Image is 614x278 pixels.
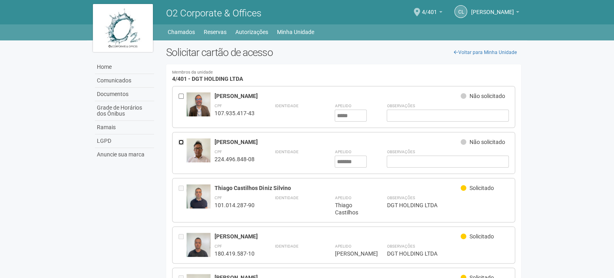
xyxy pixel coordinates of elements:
strong: Identidade [275,150,298,154]
a: Comunicados [95,74,154,88]
strong: CPF [215,104,222,108]
div: 107.935.417-43 [215,110,255,117]
strong: Apelido [335,244,351,248]
a: Grade de Horários dos Ônibus [95,101,154,121]
a: Reservas [204,26,227,38]
div: Thiago Castilhos [335,202,367,216]
a: [PERSON_NAME] [471,10,519,16]
a: LGPD [95,134,154,148]
div: Entre em contato com a Aministração para solicitar o cancelamento ou 2a via [179,184,187,216]
strong: Apelido [335,196,351,200]
a: Home [95,60,154,74]
img: user.jpg [187,233,211,265]
strong: CPF [215,244,222,248]
a: Anuncie sua marca [95,148,154,161]
img: logo.jpg [93,4,153,52]
span: Solicitado [470,233,494,240]
a: CL [454,5,467,18]
div: [PERSON_NAME] [215,138,461,146]
strong: Apelido [335,104,351,108]
div: 224.496.848-08 [215,156,255,163]
strong: Observações [387,244,415,248]
div: [PERSON_NAME] [215,92,461,100]
strong: Observações [387,150,415,154]
img: user.jpg [187,138,211,170]
div: [PERSON_NAME] [335,250,367,257]
small: Membros da unidade [172,70,515,75]
strong: Observações [387,196,415,200]
span: Não solicitado [470,139,505,145]
a: Ramais [95,121,154,134]
span: 4/401 [422,1,437,15]
strong: Identidade [275,244,298,248]
div: Thiago Castilhos Diniz Silvino [215,184,461,192]
strong: Apelido [335,150,351,154]
strong: Observações [387,104,415,108]
span: Não solicitado [470,93,505,99]
img: user.jpg [187,92,211,124]
h2: Solicitar cartão de acesso [166,46,521,58]
div: Entre em contato com a Aministração para solicitar o cancelamento ou 2a via [179,233,187,257]
img: user.jpg [187,184,211,216]
span: O2 Corporate & Offices [166,8,261,19]
span: Claudia Luíza Soares de Castro [471,1,514,15]
a: Minha Unidade [277,26,314,38]
a: 4/401 [422,10,442,16]
h4: 4/401 - DGT HOLDING LTDA [172,70,515,82]
span: Solicitado [470,185,494,191]
div: DGT HOLDING LTDA [387,202,509,209]
strong: Identidade [275,196,298,200]
div: [PERSON_NAME] [215,233,461,240]
a: Voltar para Minha Unidade [449,46,521,58]
a: Documentos [95,88,154,101]
a: Autorizações [235,26,268,38]
strong: Identidade [275,104,298,108]
div: 101.014.287-90 [215,202,255,209]
a: Chamados [168,26,195,38]
strong: CPF [215,196,222,200]
div: 180.419.587-10 [215,250,255,257]
strong: CPF [215,150,222,154]
div: DGT HOLDING LTDA [387,250,509,257]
